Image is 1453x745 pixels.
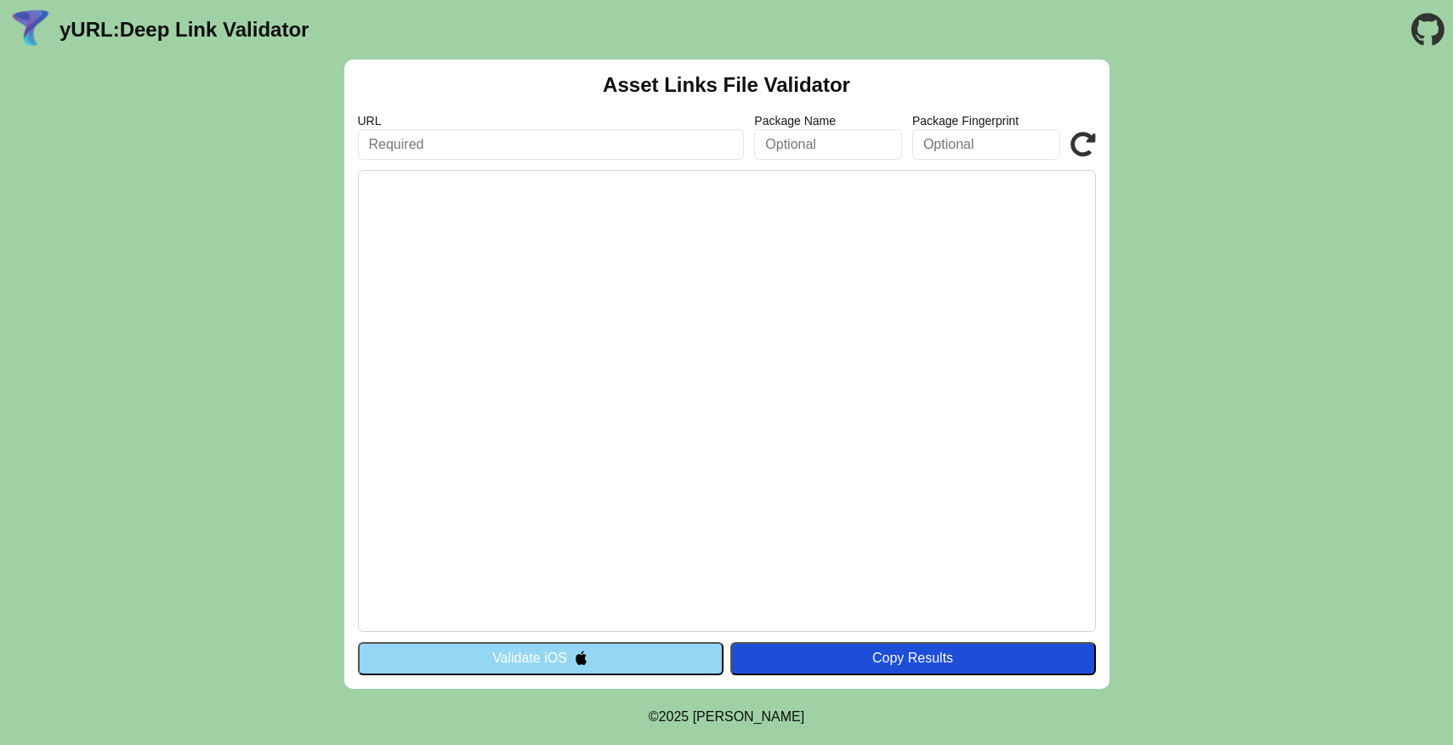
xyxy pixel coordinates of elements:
button: Validate iOS [358,642,724,674]
img: yURL Logo [9,8,53,52]
input: Optional [912,129,1060,160]
button: Copy Results [730,642,1096,674]
a: Michael Ibragimchayev's Personal Site [693,709,805,724]
label: Package Fingerprint [912,114,1060,128]
label: URL [358,114,745,128]
label: Package Name [754,114,902,128]
input: Optional [754,129,902,160]
img: appleIcon.svg [574,651,588,665]
input: Required [358,129,745,160]
h2: Asset Links File Validator [603,73,850,97]
span: 2025 [659,709,690,724]
div: Copy Results [739,651,1087,666]
a: yURL:Deep Link Validator [60,18,309,42]
footer: © [649,689,804,745]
